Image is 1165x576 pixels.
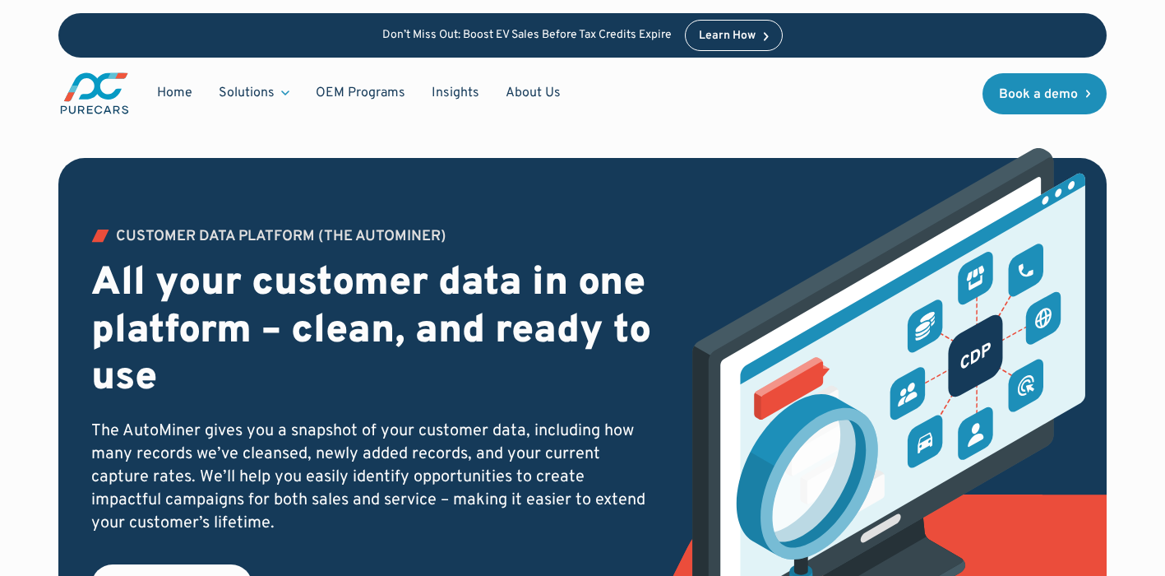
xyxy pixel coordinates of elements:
div: Book a demo [999,88,1078,101]
a: Learn How [685,20,783,51]
p: Don’t Miss Out: Boost EV Sales Before Tax Credits Expire [382,29,672,43]
a: Home [144,77,206,109]
h2: All your customer data in one platform – clean, and ready to use [91,261,652,403]
div: Learn How [699,30,756,42]
div: Solutions [219,84,275,102]
a: Book a demo [982,73,1107,114]
div: Customer Data PLATFORM (The Autominer) [116,230,446,244]
div: Solutions [206,77,303,109]
a: main [58,71,131,116]
p: The AutoMiner gives you a snapshot of your customer data, including how many records we’ve cleans... [91,420,652,535]
a: About Us [492,77,574,109]
a: OEM Programs [303,77,418,109]
img: purecars logo [58,71,131,116]
a: Insights [418,77,492,109]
